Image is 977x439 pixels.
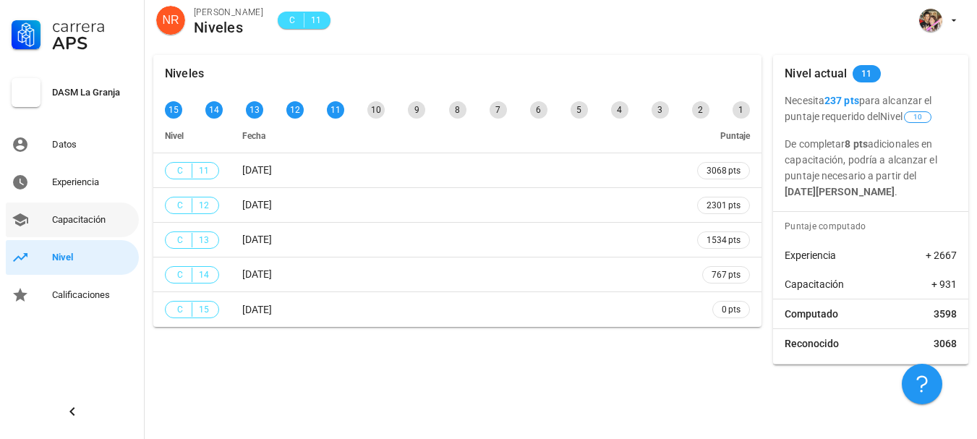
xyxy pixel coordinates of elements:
p: De completar adicionales en capacitación, podría a alcanzar el puntaje necesario a partir del . [785,136,957,200]
div: 14 [205,101,223,119]
span: 3068 [934,336,957,351]
span: 12 [198,198,210,213]
span: [DATE] [242,268,272,280]
b: 8 pts [845,138,868,150]
div: Experiencia [52,176,133,188]
div: 7 [490,101,507,119]
a: Calificaciones [6,278,139,312]
span: 3068 pts [707,163,741,178]
div: 3 [652,101,669,119]
th: Fecha [231,119,686,153]
span: C [174,302,186,317]
span: 15 [198,302,210,317]
div: Nivel [52,252,133,263]
span: Capacitación [785,277,844,291]
div: 4 [611,101,628,119]
span: + 931 [931,277,957,291]
div: Puntaje computado [779,212,968,241]
div: 15 [165,101,182,119]
span: 0 pts [722,302,741,317]
b: [DATE][PERSON_NAME] [785,186,895,197]
span: [DATE] [242,164,272,176]
b: 237 pts [824,95,859,106]
span: Puntaje [720,131,750,141]
div: Capacitación [52,214,133,226]
span: 1534 pts [707,233,741,247]
span: 11 [861,65,872,82]
div: 12 [286,101,304,119]
span: 3598 [934,307,957,321]
th: Nivel [153,119,231,153]
span: Reconocido [785,336,839,351]
div: 10 [367,101,385,119]
div: 6 [530,101,547,119]
a: Capacitación [6,203,139,237]
span: [DATE] [242,304,272,315]
span: Experiencia [785,248,836,263]
span: 767 pts [712,268,741,282]
span: 11 [310,13,322,27]
div: DASM La Granja [52,87,133,98]
div: 13 [246,101,263,119]
div: Carrera [52,17,133,35]
span: C [174,268,186,282]
div: 2 [692,101,709,119]
div: 1 [733,101,750,119]
a: Datos [6,127,139,162]
span: [DATE] [242,199,272,210]
div: 9 [408,101,425,119]
div: avatar [156,6,185,35]
span: NR [162,6,179,35]
span: Computado [785,307,838,321]
span: 10 [913,112,922,122]
span: Fecha [242,131,265,141]
span: Nivel [165,131,184,141]
span: C [174,233,186,247]
span: C [286,13,298,27]
div: [PERSON_NAME] [194,5,263,20]
div: Nivel actual [785,55,847,93]
div: 8 [449,101,466,119]
span: 11 [198,163,210,178]
div: Niveles [165,55,204,93]
div: Datos [52,139,133,150]
div: 5 [571,101,588,119]
span: 2301 pts [707,198,741,213]
span: [DATE] [242,234,272,245]
div: avatar [919,9,942,32]
div: Niveles [194,20,263,35]
div: 11 [327,101,344,119]
span: C [174,198,186,213]
div: Calificaciones [52,289,133,301]
a: Experiencia [6,165,139,200]
p: Necesita para alcanzar el puntaje requerido del [785,93,957,124]
span: 13 [198,233,210,247]
span: Nivel [880,111,933,122]
span: C [174,163,186,178]
div: APS [52,35,133,52]
a: Nivel [6,240,139,275]
span: 14 [198,268,210,282]
span: + 2667 [926,248,957,263]
th: Puntaje [686,119,761,153]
